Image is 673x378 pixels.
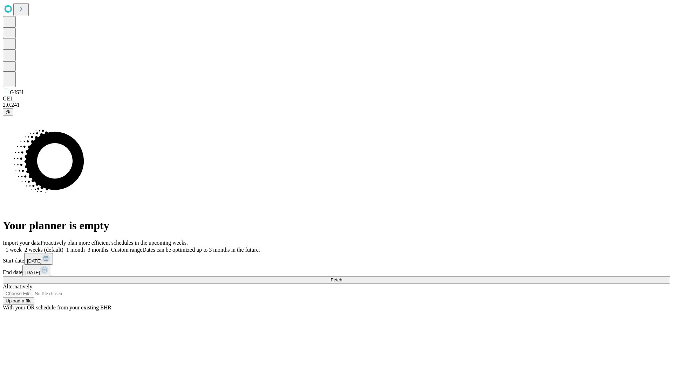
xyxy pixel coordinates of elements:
div: GEI [3,96,670,102]
span: Proactively plan more efficient schedules in the upcoming weeks. [41,240,188,246]
span: 1 week [6,247,22,253]
span: Import your data [3,240,41,246]
span: 2 weeks (default) [25,247,63,253]
button: Fetch [3,276,670,283]
span: 1 month [66,247,85,253]
span: Fetch [331,277,342,282]
h1: Your planner is empty [3,219,670,232]
span: @ [6,109,11,114]
button: @ [3,108,13,115]
span: Custom range [111,247,142,253]
div: 2.0.241 [3,102,670,108]
span: 3 months [88,247,108,253]
button: Upload a file [3,297,34,304]
span: [DATE] [27,258,42,264]
button: [DATE] [22,265,51,276]
span: GJSH [10,89,23,95]
span: With your OR schedule from your existing EHR [3,304,111,310]
div: Start date [3,253,670,265]
span: Alternatively [3,283,32,289]
span: [DATE] [25,270,40,275]
button: [DATE] [24,253,53,265]
div: End date [3,265,670,276]
span: Dates can be optimized up to 3 months in the future. [142,247,260,253]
